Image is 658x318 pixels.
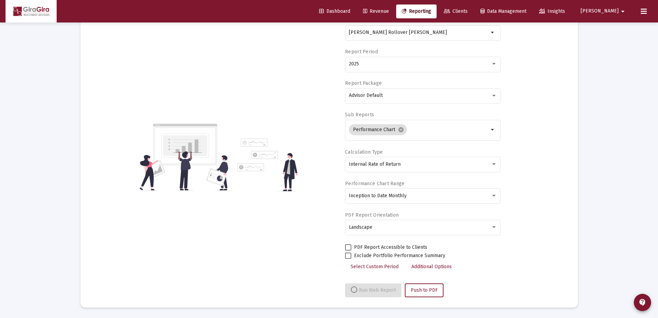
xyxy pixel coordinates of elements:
a: Clients [438,4,473,18]
span: Revenue [363,8,389,14]
span: [PERSON_NAME] [581,8,619,14]
label: Report Period [345,49,378,55]
img: reporting [138,123,233,191]
span: Internal Rate of Return [349,161,401,167]
button: Push to PDF [405,283,444,297]
label: Report Package [345,80,382,86]
mat-icon: arrow_drop_down [619,4,627,18]
span: Select Custom Period [351,264,399,270]
mat-icon: arrow_drop_down [489,126,497,134]
span: Advisor Default [349,92,383,98]
a: Revenue [357,4,394,18]
mat-chip-list: Selection [349,123,489,137]
span: Inception to Date Monthly [349,193,407,199]
mat-icon: cancel [398,127,404,133]
label: Calculation Type [345,149,383,155]
a: Data Management [475,4,532,18]
span: 2025 [349,61,359,67]
label: Performance Chart Range [345,181,404,187]
img: Dashboard [11,4,51,18]
span: Clients [444,8,468,14]
span: Additional Options [411,264,452,270]
mat-icon: contact_support [638,298,647,307]
span: Dashboard [319,8,350,14]
button: Run Web Report [345,283,401,297]
a: Insights [534,4,571,18]
mat-icon: arrow_drop_down [489,28,497,37]
a: Reporting [396,4,437,18]
span: Exclude Portfolio Performance Summary [354,252,445,260]
label: PDF Report Orientation [345,212,399,218]
span: Reporting [402,8,431,14]
span: Insights [539,8,565,14]
span: Landscape [349,224,372,230]
span: Push to PDF [411,287,438,293]
img: reporting-alt [237,138,298,191]
input: Search or select an account or household [349,30,489,35]
label: Sub Reports [345,112,374,118]
button: [PERSON_NAME] [572,4,635,18]
span: PDF Report Accessible to Clients [354,243,427,252]
span: Run Web Report [351,287,396,293]
mat-chip: Performance Chart [349,124,407,135]
a: Dashboard [314,4,356,18]
span: Data Management [480,8,526,14]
